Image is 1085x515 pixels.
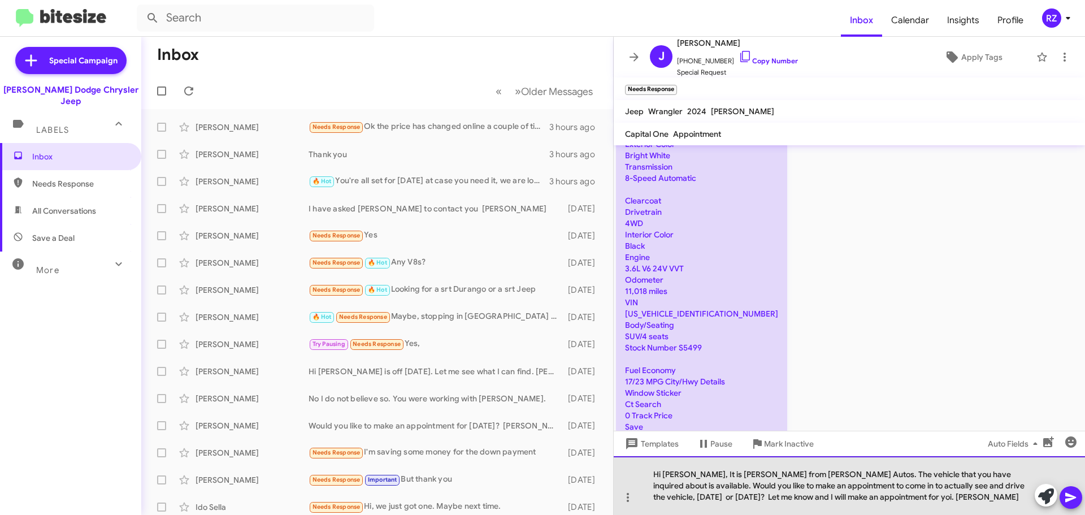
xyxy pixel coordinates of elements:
[309,446,562,459] div: I'm saving some money for the down payment
[614,456,1085,515] div: Hi [PERSON_NAME], It is [PERSON_NAME] from [PERSON_NAME] Autos. The vehicle that you have inquire...
[562,339,604,350] div: [DATE]
[1032,8,1073,28] button: RZ
[309,500,562,513] div: Hi, we just got one. Maybe next time.
[710,434,732,454] span: Pause
[562,257,604,269] div: [DATE]
[711,106,774,116] span: [PERSON_NAME]
[196,149,309,160] div: [PERSON_NAME]
[677,36,798,50] span: [PERSON_NAME]
[614,434,688,454] button: Templates
[961,47,1002,67] span: Apply Tags
[196,339,309,350] div: [PERSON_NAME]
[309,393,562,404] div: No I do not believe so. You were working with [PERSON_NAME].
[313,340,345,348] span: Try Pausing
[313,449,361,456] span: Needs Response
[616,134,787,460] p: Exterior Color Bright White Transmission 8-Speed Automatic Clearcoat Drivetrain 4WD Interior Colo...
[313,123,361,131] span: Needs Response
[562,230,604,241] div: [DATE]
[313,259,361,266] span: Needs Response
[496,84,502,98] span: «
[196,257,309,269] div: [PERSON_NAME]
[309,337,562,350] div: Yes,
[309,366,562,377] div: Hi [PERSON_NAME] is off [DATE]. Let me see what I can find. [PERSON_NAME]
[32,151,128,162] span: Inbox
[677,67,798,78] span: Special Request
[309,256,562,269] div: Any V8s?
[673,129,721,139] span: Appointment
[915,47,1031,67] button: Apply Tags
[562,420,604,431] div: [DATE]
[562,447,604,458] div: [DATE]
[741,434,823,454] button: Mark Inactive
[309,149,549,160] div: Thank you
[562,203,604,214] div: [DATE]
[196,501,309,513] div: Ido Sella
[562,366,604,377] div: [DATE]
[938,4,988,37] a: Insights
[549,176,604,187] div: 3 hours ago
[562,501,604,513] div: [DATE]
[739,57,798,65] a: Copy Number
[368,286,387,293] span: 🔥 Hot
[368,476,397,483] span: Important
[677,50,798,67] span: [PHONE_NUMBER]
[988,4,1032,37] a: Profile
[489,80,509,103] button: Previous
[1042,8,1061,28] div: RZ
[648,106,683,116] span: Wrangler
[309,175,549,188] div: You're all set for [DATE] at case you need it, we are located at [STREET_ADDRESS].
[313,286,361,293] span: Needs Response
[562,393,604,404] div: [DATE]
[625,129,669,139] span: Capital One
[625,85,677,95] small: Needs Response
[196,311,309,323] div: [PERSON_NAME]
[309,473,562,486] div: But thank you
[687,106,706,116] span: 2024
[549,122,604,133] div: 3 hours ago
[196,366,309,377] div: [PERSON_NAME]
[36,265,59,275] span: More
[313,476,361,483] span: Needs Response
[196,176,309,187] div: [PERSON_NAME]
[988,434,1042,454] span: Auto Fields
[562,284,604,296] div: [DATE]
[979,434,1051,454] button: Auto Fields
[882,4,938,37] a: Calendar
[309,283,562,296] div: Looking for a srt Durango or a srt Jeep
[688,434,741,454] button: Pause
[196,447,309,458] div: [PERSON_NAME]
[508,80,600,103] button: Next
[196,420,309,431] div: [PERSON_NAME]
[313,313,332,321] span: 🔥 Hot
[562,474,604,486] div: [DATE]
[841,4,882,37] a: Inbox
[764,434,814,454] span: Mark Inactive
[309,420,562,431] div: Would you like to make an appointment for [DATE]? [PERSON_NAME]
[309,120,549,133] div: Ok the price has changed online a couple of times so good to know
[368,259,387,266] span: 🔥 Hot
[625,106,644,116] span: Jeep
[36,125,69,135] span: Labels
[313,503,361,510] span: Needs Response
[521,85,593,98] span: Older Messages
[196,474,309,486] div: [PERSON_NAME]
[353,340,401,348] span: Needs Response
[549,149,604,160] div: 3 hours ago
[32,205,96,217] span: All Conversations
[49,55,118,66] span: Special Campaign
[309,203,562,214] div: I have asked [PERSON_NAME] to contact you [PERSON_NAME]
[157,46,199,64] h1: Inbox
[309,229,562,242] div: Yes
[562,311,604,323] div: [DATE]
[309,310,562,323] div: Maybe, stopping in [GEOGRAPHIC_DATA] first
[15,47,127,74] a: Special Campaign
[196,230,309,241] div: [PERSON_NAME]
[196,284,309,296] div: [PERSON_NAME]
[658,47,665,66] span: J
[137,5,374,32] input: Search
[339,313,387,321] span: Needs Response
